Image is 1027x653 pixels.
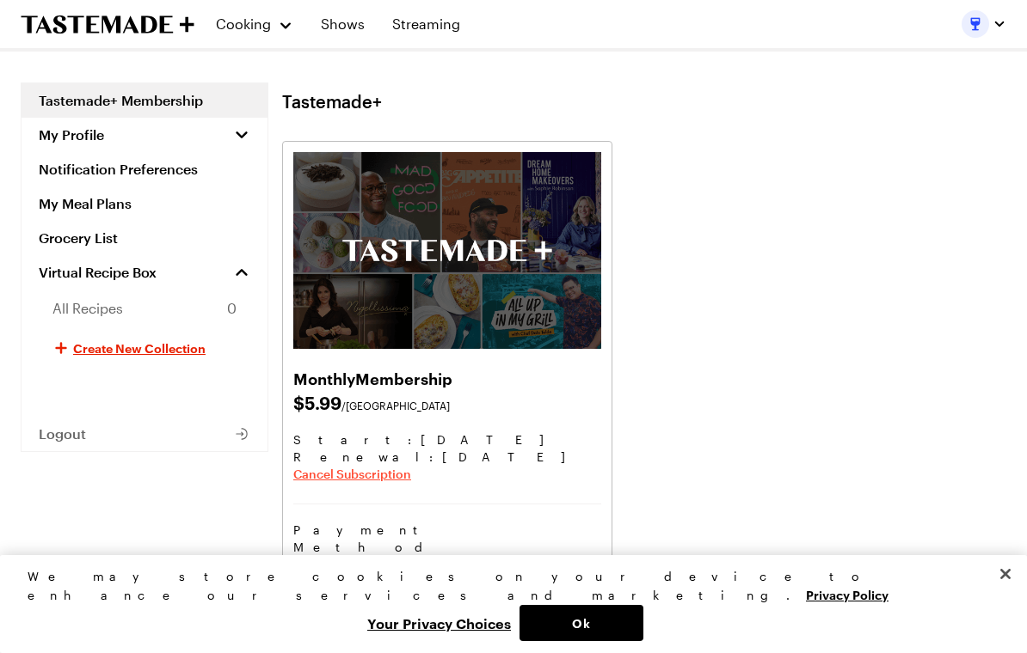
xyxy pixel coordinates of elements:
button: Profile picture [962,10,1006,38]
a: Notification Preferences [22,152,268,186]
button: Close [987,555,1024,593]
span: Cooking [216,15,271,32]
a: All Recipes0 [22,290,268,327]
img: Profile picture [962,10,989,38]
span: $ 5.99 [293,390,601,414]
h3: Payment Method [293,522,601,556]
span: 0 [227,298,237,319]
div: We may store cookies on your device to enhance our services and marketing. [28,567,985,605]
h1: Tastemade+ [282,91,382,112]
button: My Profile [22,118,268,152]
a: To Tastemade Home Page [21,15,194,34]
a: More information about your privacy, opens in a new tab [806,586,889,602]
a: Virtual Recipe Box [22,255,268,290]
button: Your Privacy Choices [359,605,520,641]
button: Ok [520,605,643,641]
div: Privacy [28,567,985,641]
span: Virtual Recipe Box [39,264,157,281]
span: Logout [39,425,86,442]
span: My Profile [39,126,104,143]
button: Create New Collection [22,327,268,369]
span: /[GEOGRAPHIC_DATA] [341,400,450,412]
span: Start: [DATE] [293,431,601,449]
button: Cancel Subscription [293,466,411,483]
button: Logout [22,417,268,451]
a: Grocery List [22,221,268,255]
button: Cooking [215,3,293,45]
h2: Monthly Membership [293,366,601,390]
a: My Meal Plans [22,186,268,221]
span: Renewal : [DATE] [293,449,601,466]
span: Create New Collection [73,339,206,357]
a: Tastemade+ Membership [22,83,268,118]
span: All Recipes [52,298,123,319]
